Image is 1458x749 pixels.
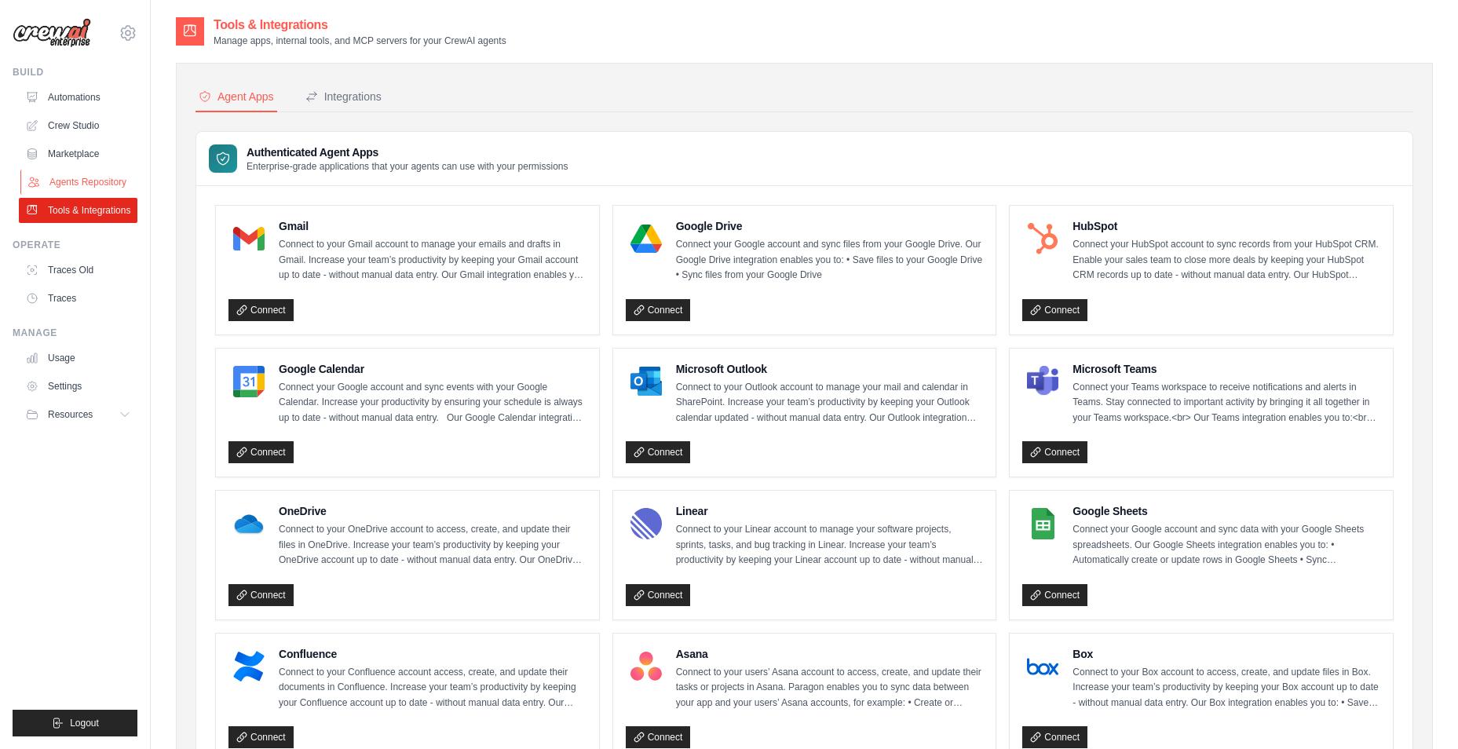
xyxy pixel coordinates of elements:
a: Agents Repository [20,170,139,195]
a: Usage [19,345,137,371]
h4: Asana [676,646,984,662]
div: Agent Apps [199,89,274,104]
p: Connect to your Outlook account to manage your mail and calendar in SharePoint. Increase your tea... [676,380,984,426]
button: Resources [19,402,137,427]
h4: Confluence [279,646,586,662]
span: Logout [70,717,99,729]
img: Asana Logo [630,651,662,682]
h4: Google Sheets [1072,503,1380,519]
button: Agent Apps [195,82,277,112]
div: Manage [13,327,137,339]
img: Microsoft Teams Logo [1027,366,1058,397]
img: Box Logo [1027,651,1058,682]
p: Connect your Google account and sync data with your Google Sheets spreadsheets. Our Google Sheets... [1072,522,1380,568]
p: Connect to your Confluence account access, create, and update their documents in Confluence. Incr... [279,665,586,711]
button: Integrations [302,82,385,112]
a: Traces Old [19,258,137,283]
a: Marketplace [19,141,137,166]
a: Connect [1022,584,1087,606]
h4: Box [1072,646,1380,662]
p: Connect to your Linear account to manage your software projects, sprints, tasks, and bug tracking... [676,522,984,568]
a: Connect [228,441,294,463]
a: Crew Studio [19,113,137,138]
a: Connect [626,726,691,748]
a: Traces [19,286,137,311]
p: Enterprise-grade applications that your agents can use with your permissions [247,160,568,173]
img: Linear Logo [630,508,662,539]
img: HubSpot Logo [1027,223,1058,254]
a: Settings [19,374,137,399]
button: Logout [13,710,137,736]
a: Tools & Integrations [19,198,137,223]
a: Automations [19,85,137,110]
a: Connect [1022,726,1087,748]
p: Connect your HubSpot account to sync records from your HubSpot CRM. Enable your sales team to clo... [1072,237,1380,283]
h4: HubSpot [1072,218,1380,234]
h4: Microsoft Outlook [676,361,984,377]
a: Connect [228,726,294,748]
h2: Tools & Integrations [214,16,506,35]
img: Google Drive Logo [630,223,662,254]
p: Connect to your Box account to access, create, and update files in Box. Increase your team’s prod... [1072,665,1380,711]
a: Connect [626,584,691,606]
p: Connect to your users’ Asana account to access, create, and update their tasks or projects in Asa... [676,665,984,711]
h4: Microsoft Teams [1072,361,1380,377]
h3: Authenticated Agent Apps [247,144,568,160]
p: Connect to your OneDrive account to access, create, and update their files in OneDrive. Increase ... [279,522,586,568]
h4: Linear [676,503,984,519]
a: Connect [626,299,691,321]
h4: Google Drive [676,218,984,234]
img: Confluence Logo [233,651,265,682]
img: Google Calendar Logo [233,366,265,397]
a: Connect [228,299,294,321]
div: Build [13,66,137,79]
span: Resources [48,408,93,421]
p: Connect your Google account and sync events with your Google Calendar. Increase your productivity... [279,380,586,426]
img: Google Sheets Logo [1027,508,1058,539]
h4: Gmail [279,218,586,234]
img: Microsoft Outlook Logo [630,366,662,397]
div: Operate [13,239,137,251]
img: OneDrive Logo [233,508,265,539]
h4: Google Calendar [279,361,586,377]
p: Manage apps, internal tools, and MCP servers for your CrewAI agents [214,35,506,47]
img: Gmail Logo [233,223,265,254]
p: Connect your Teams workspace to receive notifications and alerts in Teams. Stay connected to impo... [1072,380,1380,426]
p: Connect to your Gmail account to manage your emails and drafts in Gmail. Increase your team’s pro... [279,237,586,283]
p: Connect your Google account and sync files from your Google Drive. Our Google Drive integration e... [676,237,984,283]
img: Logo [13,18,91,48]
a: Connect [228,584,294,606]
h4: OneDrive [279,503,586,519]
a: Connect [1022,299,1087,321]
div: Integrations [305,89,382,104]
a: Connect [1022,441,1087,463]
a: Connect [626,441,691,463]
